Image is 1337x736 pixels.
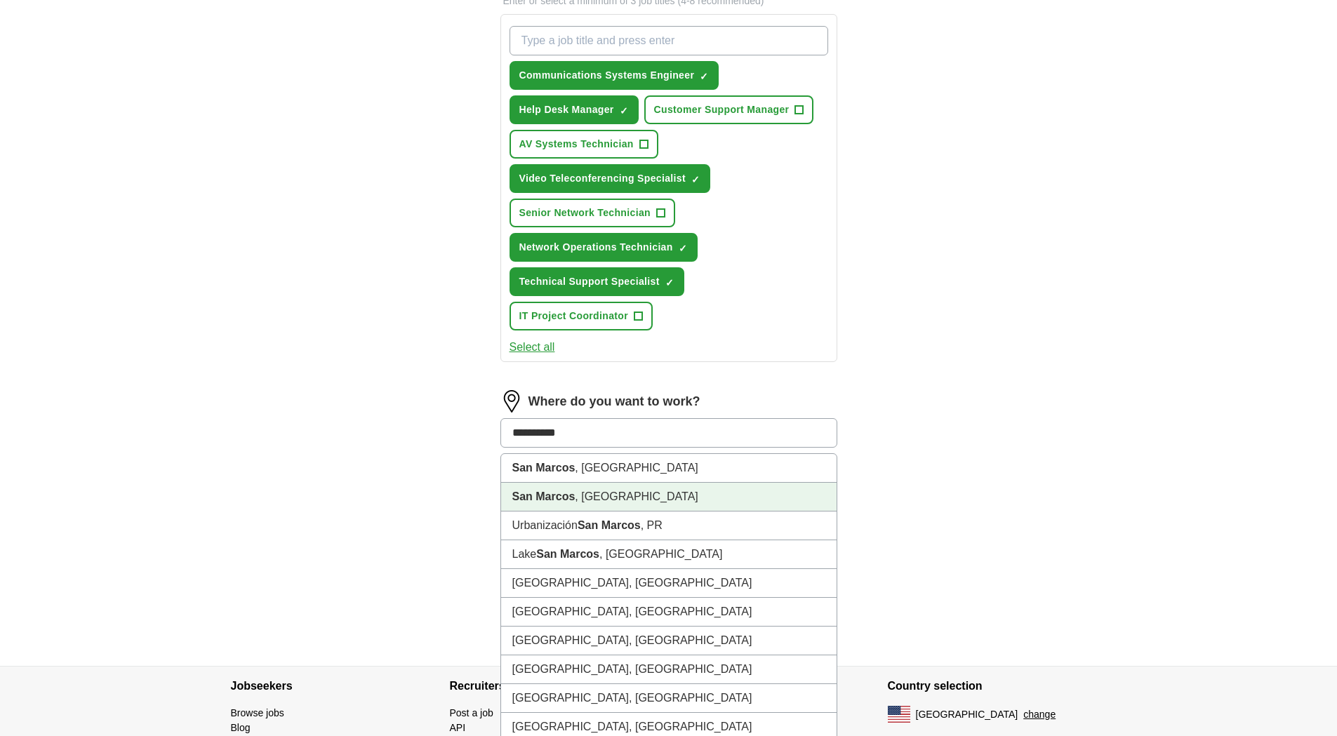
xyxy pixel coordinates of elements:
button: IT Project Coordinator [510,302,653,330]
span: Help Desk Manager [519,102,614,117]
button: Technical Support Specialist✓ [510,267,684,296]
li: , [GEOGRAPHIC_DATA] [501,454,837,483]
span: ✓ [700,71,708,82]
span: [GEOGRAPHIC_DATA] [916,707,1018,722]
span: ✓ [665,277,674,288]
span: Communications Systems Engineer [519,68,695,83]
li: Urbanización , PR [501,511,837,540]
span: Senior Network Technician [519,206,651,220]
span: Technical Support Specialist [519,274,660,289]
li: Lake , [GEOGRAPHIC_DATA] [501,540,837,569]
img: US flag [888,706,910,723]
a: Blog [231,722,251,733]
li: [GEOGRAPHIC_DATA], [GEOGRAPHIC_DATA] [501,655,837,684]
strong: San Marcos [512,490,576,502]
span: IT Project Coordinator [519,309,629,323]
li: [GEOGRAPHIC_DATA], [GEOGRAPHIC_DATA] [501,598,837,627]
span: ✓ [679,243,687,254]
button: AV Systems Technician [510,130,658,159]
li: , [GEOGRAPHIC_DATA] [501,483,837,511]
strong: San Marcos [578,519,641,531]
a: Browse jobs [231,707,284,718]
input: Type a job title and press enter [510,26,828,55]
button: Communications Systems Engineer✓ [510,61,719,90]
button: Customer Support Manager [644,95,814,124]
strong: San Marcos [536,548,599,560]
button: change [1023,707,1056,722]
button: Help Desk Manager✓ [510,95,639,124]
button: Senior Network Technician [510,199,675,227]
span: Video Teleconferencing Specialist [519,171,686,186]
button: Video Teleconferencing Specialist✓ [510,164,710,193]
a: Post a job [450,707,493,718]
li: [GEOGRAPHIC_DATA], [GEOGRAPHIC_DATA] [501,569,837,598]
span: Customer Support Manager [654,102,790,117]
label: Where do you want to work? [528,392,700,411]
span: ✓ [691,174,700,185]
strong: San Marcos [512,462,576,474]
li: [GEOGRAPHIC_DATA], [GEOGRAPHIC_DATA] [501,627,837,655]
h4: Country selection [888,667,1107,706]
span: ✓ [620,105,628,116]
button: Network Operations Technician✓ [510,233,698,262]
img: location.png [500,390,523,413]
span: Network Operations Technician [519,240,673,255]
span: AV Systems Technician [519,137,634,152]
a: API [450,722,466,733]
button: Select all [510,339,555,356]
li: [GEOGRAPHIC_DATA], [GEOGRAPHIC_DATA] [501,684,837,713]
